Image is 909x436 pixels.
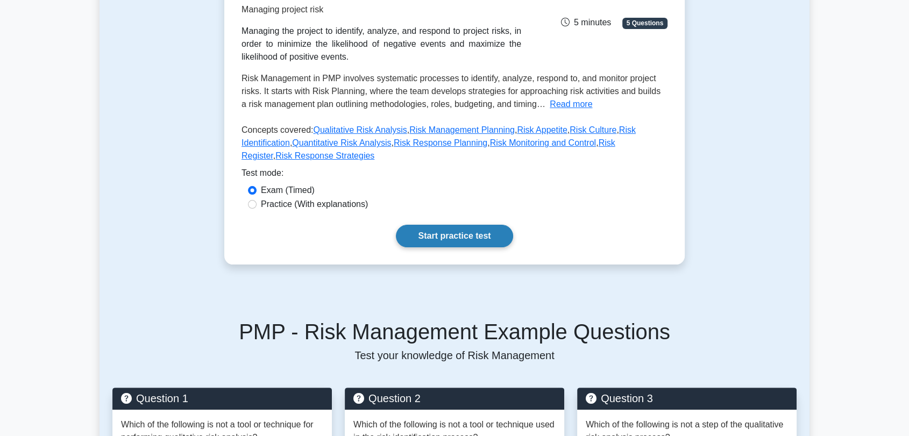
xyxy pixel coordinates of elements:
[242,25,521,63] div: Managing the project to identify, analyze, and respond to project risks, in order to minimize the...
[570,125,616,134] a: Risk Culture
[112,349,797,362] p: Test your knowledge of Risk Management
[275,151,374,160] a: Risk Response Strategies
[409,125,515,134] a: Risk Management Planning
[622,18,667,28] span: 5 Questions
[121,392,323,405] h5: Question 1
[550,98,592,111] button: Read more
[394,138,487,147] a: Risk Response Planning
[561,18,611,27] span: 5 minutes
[353,392,556,405] h5: Question 2
[517,125,567,134] a: Risk Appetite
[490,138,596,147] a: Risk Monitoring and Control
[242,167,667,184] div: Test mode:
[292,138,391,147] a: Quantitative Risk Analysis
[261,198,368,211] label: Practice (With explanations)
[586,392,788,405] h5: Question 3
[242,74,661,109] span: Risk Management in PMP involves systematic processes to identify, analyze, respond to, and monito...
[242,138,615,160] a: Risk Register
[313,125,407,134] a: Qualitative Risk Analysis
[261,184,315,197] label: Exam (Timed)
[242,3,521,16] p: Managing project risk
[242,125,636,147] a: Risk Identification
[112,319,797,345] h5: PMP - Risk Management Example Questions
[242,124,667,167] p: Concepts covered: , , , , , , , , ,
[396,225,513,247] a: Start practice test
